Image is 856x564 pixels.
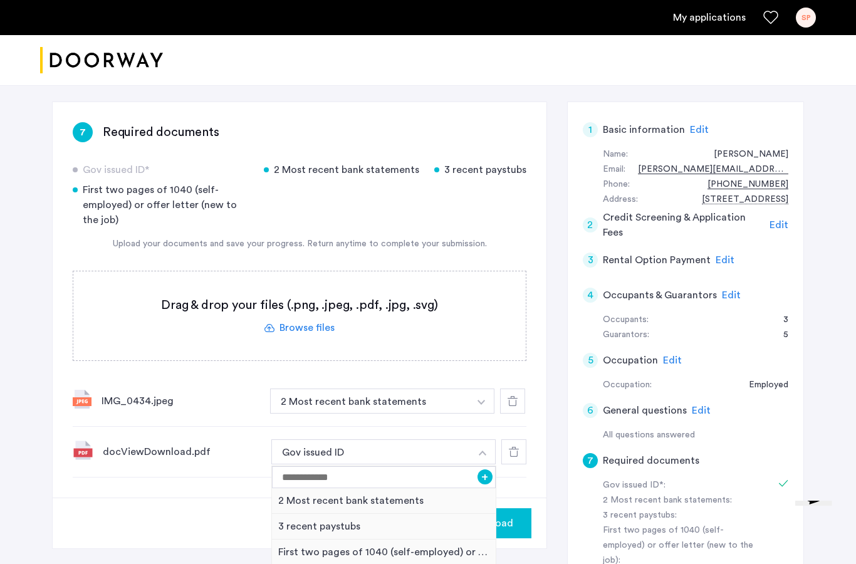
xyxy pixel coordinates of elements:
div: IMG_0434.jpeg [102,394,260,409]
div: 7 [583,453,598,468]
h5: Rental Option Payment [603,253,711,268]
div: 3 recent paystubs [272,514,496,540]
h3: Required documents [103,123,219,141]
div: docViewDownload.pdf [103,444,261,459]
div: 4 [583,288,598,303]
div: 3 recent paystubs [434,162,526,177]
div: 2 Most recent bank statements: [603,493,761,508]
a: Cazamio logo [40,37,163,84]
div: Upload your documents and save your progress. Return anytime to complete your submission. [73,238,526,251]
div: shannon.pronger@icloud.com [625,162,788,177]
div: Email: [603,162,625,177]
span: Edit [722,290,741,300]
div: Name: [603,147,628,162]
div: 3 [583,253,598,268]
div: 3 recent paystubs: [603,508,761,523]
div: Phone: [603,177,630,192]
div: 3 [771,313,788,328]
span: Edit [770,220,788,230]
div: Shannon Pronger [701,147,788,162]
div: 2 Most recent bank statements [272,488,496,514]
div: 2 Most recent bank statements [264,162,419,177]
div: 2529 Blue Meadow Drive [687,192,788,207]
div: SP [796,8,816,28]
h5: Occupation [603,353,658,368]
div: Occupation: [603,378,652,393]
img: arrow [478,400,485,405]
button: button [469,389,494,414]
h5: Occupants & Guarantors [603,288,717,303]
div: 2 [583,217,598,232]
img: file [73,440,93,460]
div: 1 [583,122,598,137]
span: Edit [690,125,709,135]
span: Edit [716,255,734,265]
div: 5 [583,353,598,368]
div: +12317093780 [695,177,788,192]
button: button [470,439,496,464]
button: button [270,389,469,414]
span: Edit [663,355,682,365]
div: Gov issued ID* [73,162,249,177]
div: Gov issued ID*: [603,478,761,493]
div: Occupants: [603,313,649,328]
button: + [478,469,493,484]
iframe: chat widget [790,501,846,554]
button: button [271,439,471,464]
img: arrow [479,451,486,456]
h5: Required documents [603,453,699,468]
a: Favorites [763,10,778,25]
span: Upload [481,516,513,531]
img: logo [40,37,163,84]
a: My application [673,10,746,25]
button: button [462,508,531,538]
div: 7 [73,122,93,142]
h5: General questions [603,403,687,418]
div: Address: [603,192,638,207]
div: All questions answered [603,428,788,443]
div: 6 [583,403,598,418]
h5: Basic information [603,122,685,137]
h5: Credit Screening & Application Fees [603,210,765,240]
div: 5 [771,328,788,343]
div: First two pages of 1040 (self-employed) or offer letter (new to the job) [73,182,249,227]
img: file [73,390,91,409]
span: Edit [692,405,711,415]
div: Employed [736,378,788,393]
div: Guarantors: [603,328,649,343]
